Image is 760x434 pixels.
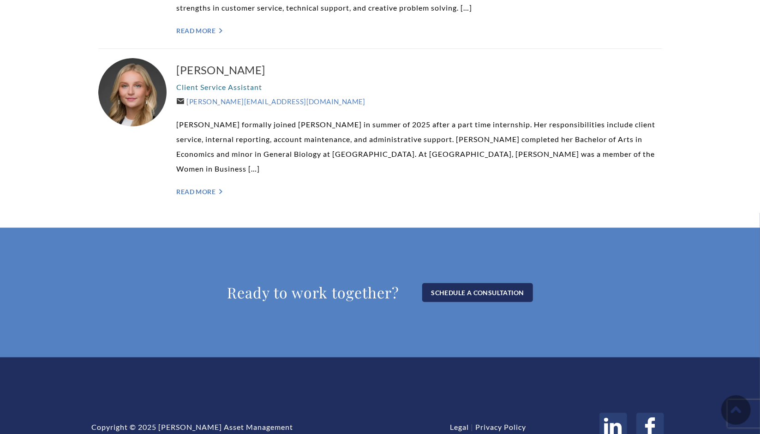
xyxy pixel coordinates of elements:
[92,422,415,431] div: Copyright © 2025 [PERSON_NAME] Asset Management
[450,422,469,431] a: Legal
[177,117,662,176] p: [PERSON_NAME] formally joined [PERSON_NAME] in summer of 2025 after a part time internship. Her r...
[475,422,526,431] a: Privacy Policy
[177,188,662,196] a: Read More ">
[471,422,473,431] span: |
[177,80,662,95] p: Client Service Assistant
[177,63,662,77] a: [PERSON_NAME]
[227,283,399,302] h2: Ready to work together?
[422,283,533,302] a: Schedule a Consultation
[177,97,365,106] a: [PERSON_NAME][EMAIL_ADDRESS][DOMAIN_NAME]
[177,27,662,35] a: Read More ">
